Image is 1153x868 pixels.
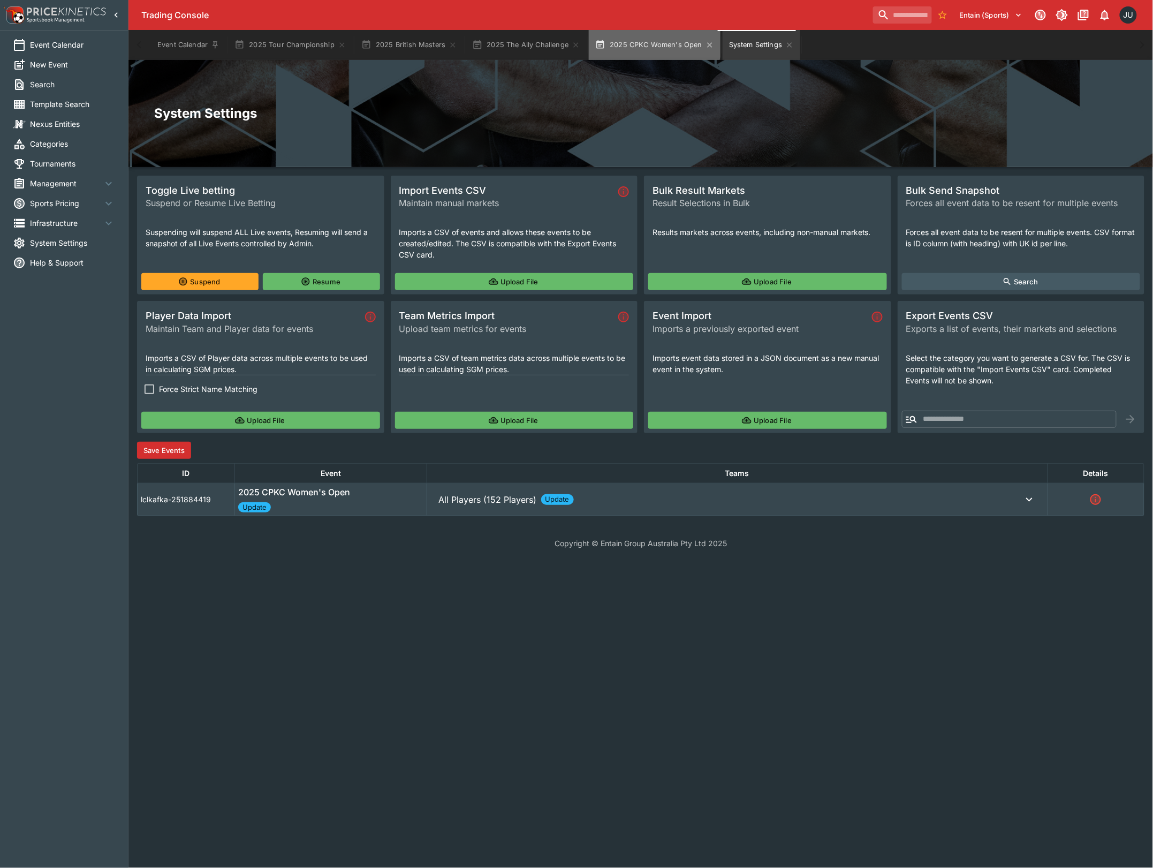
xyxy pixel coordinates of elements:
button: Select Tenant [953,6,1029,24]
th: ID [138,463,235,483]
button: 2025 Tour Championship [228,30,353,60]
span: Update [238,502,271,513]
img: PriceKinetics Logo [3,4,25,26]
p: Imports event data stored in a JSON document as a new manual event in the system. [653,352,883,375]
button: No Bookmarks [934,6,951,24]
button: Suspend [141,273,259,290]
p: Imports a CSV of team metrics data across multiple events to be used in calculating SGM prices. [399,352,629,375]
img: Sportsbook Management [27,18,85,22]
span: Nexus Entities [30,118,115,130]
span: Management [30,178,102,189]
button: 2025 British Masters [355,30,464,60]
button: All Players (152 Players) Update [430,489,1044,510]
button: 2025 CPKC Women's Open [589,30,720,60]
img: PriceKinetics [27,7,106,16]
p: Suspending will suspend ALL Live events, Resuming will send a snapshot of all Live Events control... [146,227,376,249]
span: Bulk Send Snapshot [906,184,1136,197]
div: Trading Console [141,10,869,21]
p: Imports a CSV of events and allows these events to be created/edited. The CSV is compatible with ... [399,227,629,260]
span: Force Strict Name Matching [159,383,257,395]
span: Template Search [30,99,115,110]
button: Search [902,273,1141,290]
button: System Settings [723,30,800,60]
th: Details [1048,463,1144,483]
span: Sports Pricing [30,198,102,209]
span: Import Events CSV [399,184,615,197]
span: Forces all event data to be resent for multiple events [906,197,1136,209]
th: Event [234,463,427,483]
span: New Event [30,59,115,70]
span: Exports a list of events, their markets and selections [906,322,1136,335]
span: Tournaments [30,158,115,169]
button: Event Calendar [151,30,226,60]
input: search [873,6,932,24]
span: Player Data Import [146,310,361,322]
span: Toggle Live betting [146,184,376,197]
button: Upload File [395,412,634,429]
span: System Settings [30,237,115,248]
span: Export Events CSV [906,310,1136,322]
span: Maintain manual markets [399,197,615,209]
span: Event Calendar [30,39,115,50]
button: Notifications [1095,5,1114,25]
span: Bulk Result Markets [653,184,883,197]
p: Copyright © Entain Group Australia Pty Ltd 2025 [128,538,1153,549]
span: Imports a previously exported event [653,322,868,335]
span: Search [30,79,115,90]
span: Upload team metrics for events [399,322,615,335]
button: Upload File [648,412,887,429]
th: Teams [427,463,1048,483]
p: Imports a CSV of Player data across multiple events to be used in calculating SGM prices. [146,352,376,375]
button: Toggle light/dark mode [1052,5,1072,25]
h2: System Settings [154,105,1127,122]
div: Justin.Walsh [1120,6,1137,24]
td: lclkafka-251884419 [138,483,235,516]
button: Save Events [137,442,191,459]
p: All Players (152 Players) [439,493,537,506]
span: Infrastructure [30,217,102,229]
button: 2025 The Ally Challenge [466,30,587,60]
button: Upload File [648,273,887,290]
span: Result Selections in Bulk [653,197,883,209]
p: Forces all event data to be resent for multiple events. CSV format is ID column (with heading) wi... [906,227,1136,249]
span: Categories [30,138,115,149]
button: Upload File [141,412,380,429]
p: Results markets across events, including non-manual markets. [653,227,883,238]
span: Help & Support [30,257,115,268]
span: Team Metrics Import [399,310,615,322]
span: Update [541,494,574,505]
button: Justin.Walsh [1117,3,1140,27]
span: Maintain Team and Player data for events [146,322,361,335]
button: Resume [263,273,380,290]
button: Upload File [395,273,634,290]
button: Connected to PK [1031,5,1050,25]
span: Event Import [653,310,868,322]
h6: 2025 CPKC Women's Open [238,487,350,498]
p: Select the category you want to generate a CSV for. The CSV is compatible with the "Import Events... [906,352,1136,386]
button: Documentation [1074,5,1093,25]
span: Suspend or Resume Live Betting [146,197,376,209]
